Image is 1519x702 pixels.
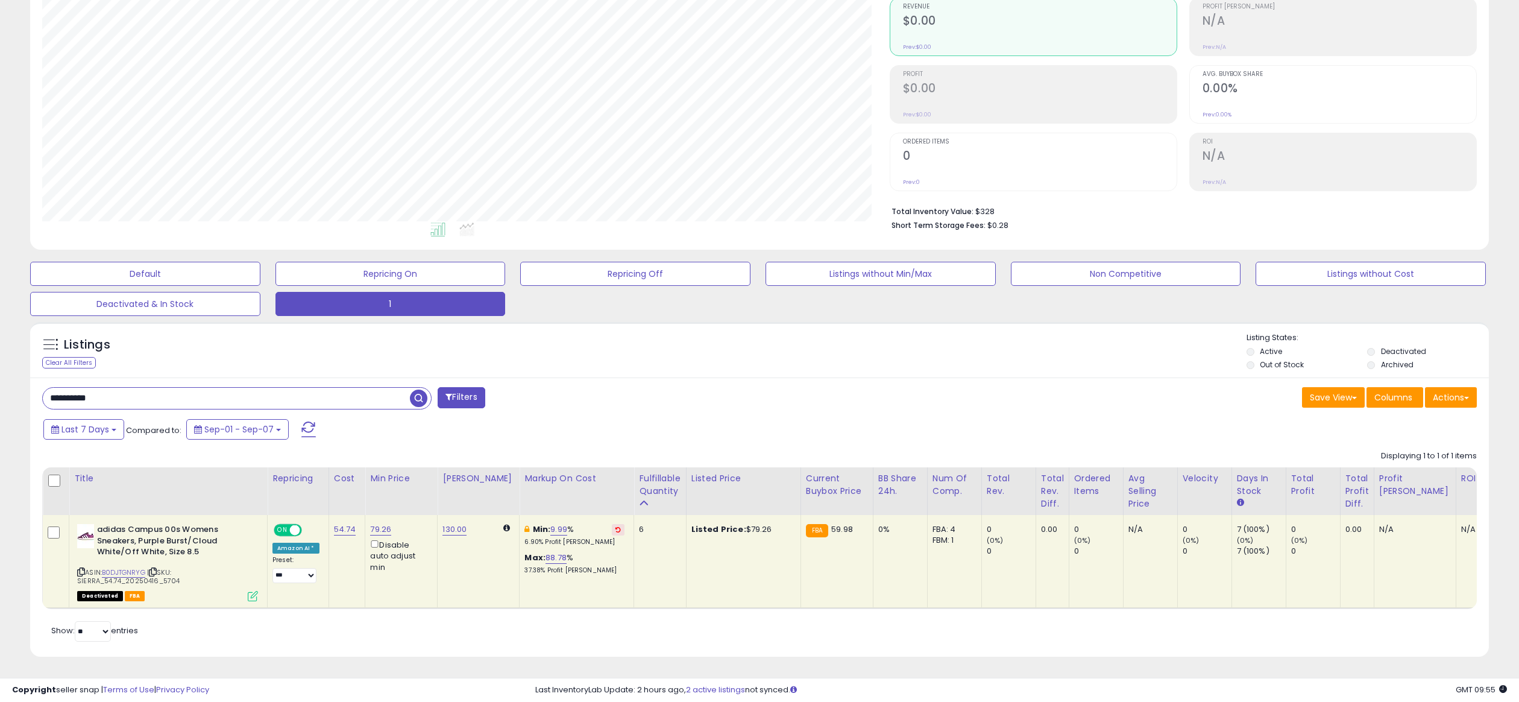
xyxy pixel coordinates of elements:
[97,524,244,561] b: adidas Campus 00s Womens Sneakers, Purple Burst/Cloud White/Off White, Size 8.5
[1074,546,1123,557] div: 0
[1203,149,1476,165] h2: N/A
[903,4,1177,10] span: Revenue
[903,43,931,51] small: Prev: $0.00
[1128,524,1168,535] div: N/A
[334,472,360,485] div: Cost
[370,538,428,573] div: Disable auto adjust min
[156,684,209,695] a: Privacy Policy
[1302,387,1365,408] button: Save View
[1345,524,1365,535] div: 0.00
[77,591,123,601] span: All listings that are unavailable for purchase on Amazon for any reason other than out-of-stock
[987,472,1031,498] div: Total Rev.
[1237,524,1286,535] div: 7 (100%)
[1291,536,1308,545] small: (0%)
[903,14,1177,30] h2: $0.00
[102,568,145,578] a: B0DJTGNRYG
[61,423,109,435] span: Last 7 Days
[987,524,1036,535] div: 0
[1237,536,1254,545] small: (0%)
[1381,346,1426,356] label: Deactivated
[806,524,828,537] small: FBA
[1183,524,1231,535] div: 0
[878,524,918,535] div: 0%
[903,71,1177,78] span: Profit
[442,523,467,536] a: 130.00
[1183,546,1231,557] div: 0
[272,556,319,583] div: Preset:
[1461,472,1505,485] div: ROI
[275,525,290,536] span: ON
[1461,524,1501,535] div: N/A
[1203,4,1476,10] span: Profit [PERSON_NAME]
[1203,139,1476,145] span: ROI
[1041,472,1064,510] div: Total Rev. Diff.
[12,684,56,695] strong: Copyright
[533,523,551,535] b: Min:
[691,524,791,535] div: $79.26
[524,472,629,485] div: Markup on Cost
[903,149,1177,165] h2: 0
[903,179,920,186] small: Prev: 0
[300,525,319,536] span: OFF
[691,472,796,485] div: Listed Price
[550,523,567,536] a: 9.99
[987,220,1008,231] span: $0.28
[903,81,1177,98] h2: $0.00
[1011,262,1241,286] button: Non Competitive
[125,591,145,601] span: FBA
[1074,524,1123,535] div: 0
[370,523,391,536] a: 79.26
[204,423,274,435] span: Sep-01 - Sep-07
[520,262,750,286] button: Repricing Off
[12,685,209,696] div: seller snap | |
[30,262,260,286] button: Default
[535,685,1507,696] div: Last InventoryLab Update: 2 hours ago, not synced.
[74,472,262,485] div: Title
[1183,472,1227,485] div: Velocity
[1345,472,1369,510] div: Total Profit Diff.
[892,203,1468,218] li: $328
[42,357,96,368] div: Clear All Filters
[438,387,485,408] button: Filters
[1260,346,1282,356] label: Active
[1379,524,1447,535] div: N/A
[1260,359,1304,370] label: Out of Stock
[987,536,1004,545] small: (0%)
[1203,81,1476,98] h2: 0.00%
[691,523,746,535] b: Listed Price:
[64,337,110,353] h5: Listings
[1379,472,1451,498] div: Profit [PERSON_NAME]
[831,523,853,535] span: 59.98
[1456,684,1507,695] span: 2025-09-15 09:55 GMT
[1381,359,1414,370] label: Archived
[1183,536,1200,545] small: (0%)
[126,425,181,436] span: Compared to:
[1291,472,1335,498] div: Total Profit
[186,419,289,440] button: Sep-01 - Sep-07
[892,206,973,217] b: Total Inventory Value:
[1237,498,1244,508] small: Days In Stock.
[1074,472,1118,498] div: Ordered Items
[1203,71,1476,78] span: Avg. Buybox Share
[766,262,996,286] button: Listings without Min/Max
[524,538,624,546] p: 6.90% Profit [PERSON_NAME]
[77,524,94,548] img: 31SSsskxWOL._SL40_.jpg
[43,419,124,440] button: Last 7 Days
[272,543,319,554] div: Amazon AI *
[275,292,506,316] button: 1
[639,472,681,498] div: Fulfillable Quantity
[520,467,634,515] th: The percentage added to the cost of goods (COGS) that forms the calculator for Min & Max prices.
[546,552,567,564] a: 88.78
[1203,179,1226,186] small: Prev: N/A
[903,139,1177,145] span: Ordered Items
[903,111,931,118] small: Prev: $0.00
[1366,387,1423,408] button: Columns
[1041,524,1060,535] div: 0.00
[1256,262,1486,286] button: Listings without Cost
[1203,14,1476,30] h2: N/A
[1203,43,1226,51] small: Prev: N/A
[932,472,976,498] div: Num of Comp.
[639,524,676,535] div: 6
[77,524,258,600] div: ASIN:
[1425,387,1477,408] button: Actions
